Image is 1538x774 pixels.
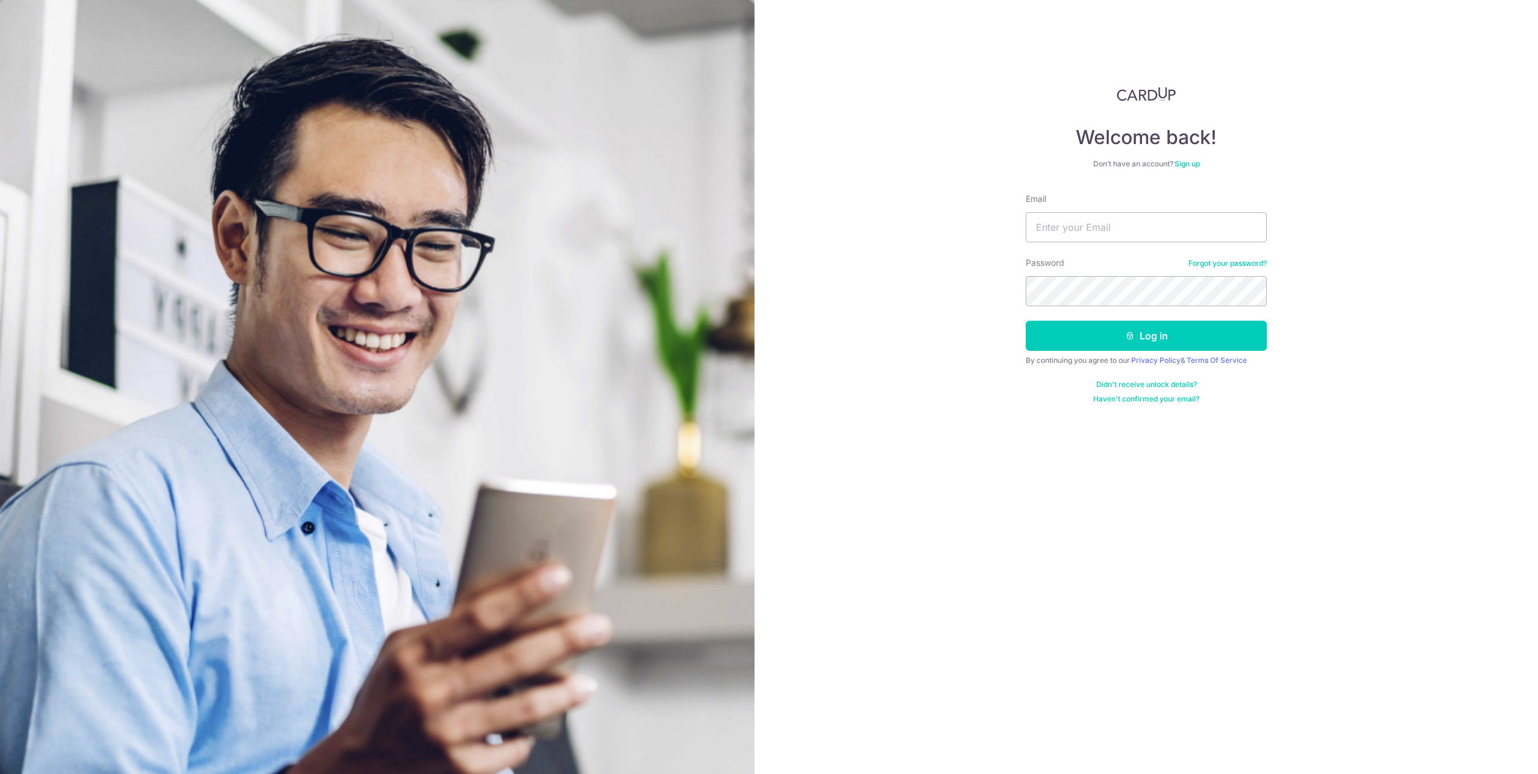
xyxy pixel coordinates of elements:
[1187,356,1247,365] a: Terms Of Service
[1026,212,1267,242] input: Enter your Email
[1188,259,1267,268] a: Forgot your password?
[1131,356,1181,365] a: Privacy Policy
[1093,394,1199,404] a: Haven't confirmed your email?
[1026,321,1267,351] button: Log in
[1026,193,1046,205] label: Email
[1026,125,1267,149] h4: Welcome back!
[1096,380,1197,389] a: Didn't receive unlock details?
[1026,356,1267,365] div: By continuing you agree to our &
[1175,159,1200,168] a: Sign up
[1117,87,1176,101] img: CardUp Logo
[1026,159,1267,169] div: Don’t have an account?
[1026,257,1064,269] label: Password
